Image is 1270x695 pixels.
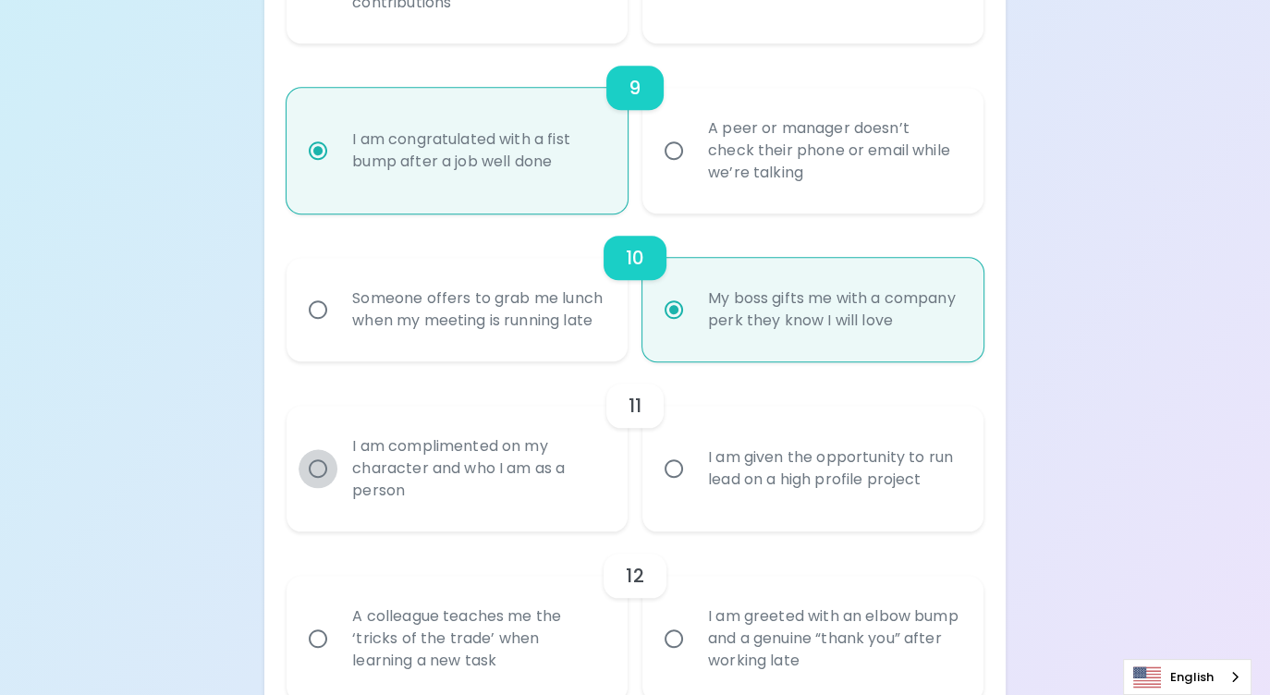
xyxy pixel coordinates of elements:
div: A peer or manager doesn’t check their phone or email while we’re talking [693,95,973,206]
h6: 9 [629,73,641,103]
h6: 12 [626,561,643,591]
div: choice-group-check [287,43,983,213]
div: I am complimented on my character and who I am as a person [337,413,617,524]
h6: 10 [626,243,644,273]
div: I am greeted with an elbow bump and a genuine “thank you” after working late [693,583,973,694]
div: I am congratulated with a fist bump after a job well done [337,106,617,195]
div: My boss gifts me with a company perk they know I will love [693,265,973,354]
div: Someone offers to grab me lunch when my meeting is running late [337,265,617,354]
div: Language [1123,659,1252,695]
aside: Language selected: English [1123,659,1252,695]
div: A colleague teaches me the ‘tricks of the trade’ when learning a new task [337,583,617,694]
div: choice-group-check [287,361,983,531]
div: I am given the opportunity to run lead on a high profile project [693,424,973,513]
h6: 11 [629,391,641,421]
a: English [1124,660,1251,694]
div: choice-group-check [287,213,983,361]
